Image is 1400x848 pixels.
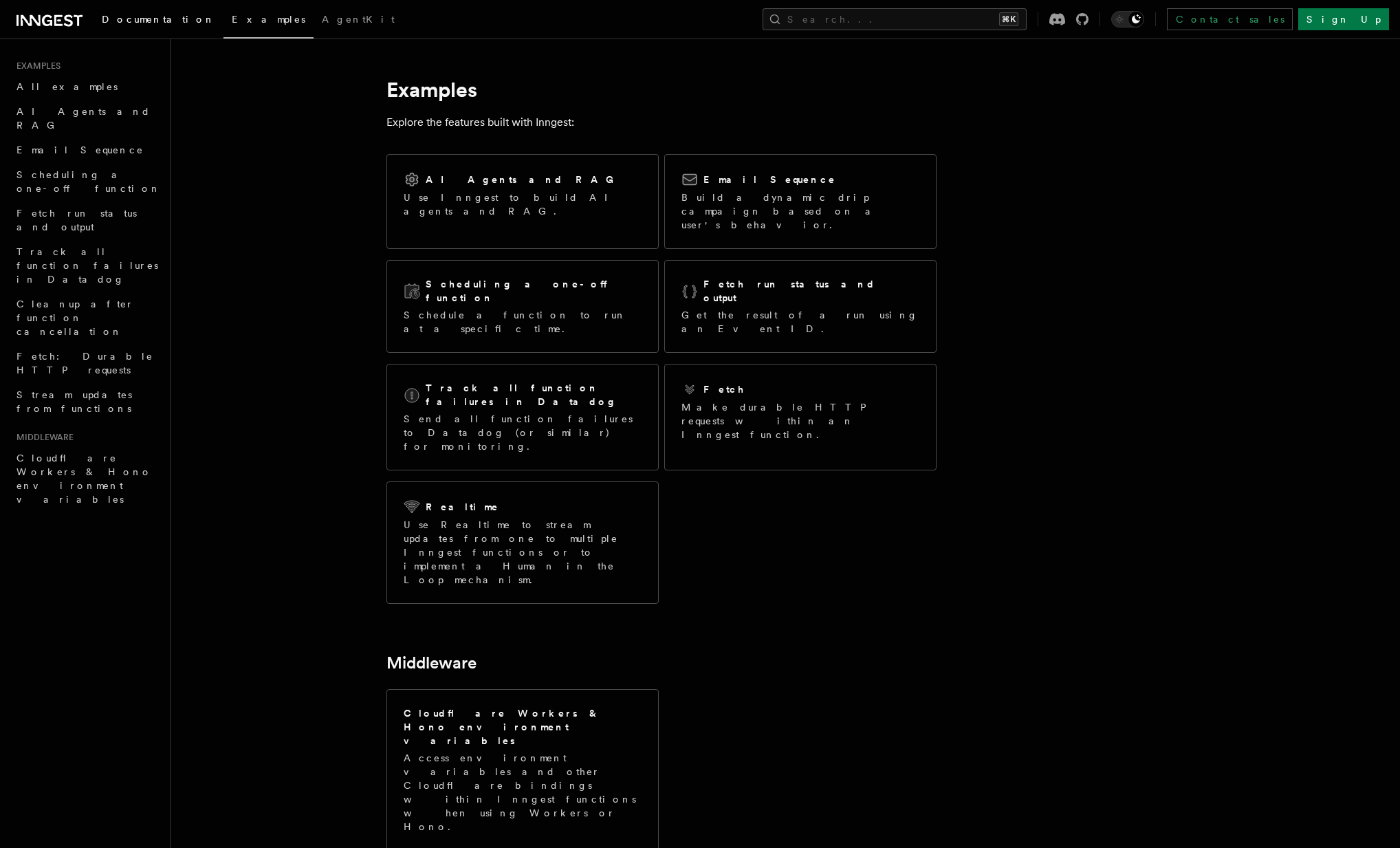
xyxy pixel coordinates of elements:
[404,518,642,587] p: Use Realtime to stream updates from one to multiple Inngest functions or to implement a Human in ...
[703,173,836,186] h2: Email Sequence
[404,191,642,218] p: Use Inngest to build AI agents and RAG.
[223,4,314,39] a: Examples
[94,4,223,37] a: Documentation
[17,351,153,376] span: Fetch: Durable HTTP requests
[17,298,134,337] span: Cleanup after function cancellation
[763,8,1027,30] button: Search...⌘K
[681,400,919,442] p: Make durable HTTP requests within an Inngest function.
[11,432,74,443] span: Middleware
[17,169,161,194] span: Scheduling a one-off function
[404,751,642,834] p: Access environment variables and other Cloudflare bindings within Inngest functions when using Wo...
[1298,8,1389,30] a: Sign Up
[426,500,499,514] h2: Realtime
[11,99,162,138] a: AI Agents and RAG
[426,277,642,305] h2: Scheduling a one-off function
[999,12,1018,26] kbd: ⌘K
[386,260,659,353] a: Scheduling a one-off functionSchedule a function to run at a specific time.
[664,154,937,249] a: Email SequenceBuild a dynamic drip campaign based on a user's behavior.
[681,191,919,232] p: Build a dynamic drip campaign based on a user's behavior.
[11,61,61,72] span: Examples
[17,389,132,414] span: Stream updates from functions
[11,446,162,512] a: Cloudflare Workers & Hono environment variables
[232,14,305,25] span: Examples
[386,481,659,604] a: RealtimeUse Realtime to stream updates from one to multiple Inngest functions or to implement a H...
[1167,8,1293,30] a: Contact sales
[102,14,215,25] span: Documentation
[404,308,642,336] p: Schedule a function to run at a specific time.
[664,260,937,353] a: Fetch run status and outputGet the result of a run using an Event ID.
[386,113,937,132] p: Explore the features built with Inngest:
[386,653,477,673] a: Middleware
[11,239,162,292] a: Track all function failures in Datadog
[703,277,919,305] h2: Fetch run status and output
[11,162,162,201] a: Scheduling a one-off function
[11,292,162,344] a: Cleanup after function cancellation
[681,308,919,336] p: Get the result of a run using an Event ID.
[17,106,151,131] span: AI Agents and RAG
[426,381,642,409] h2: Track all function failures in Datadog
[17,144,144,155] span: Email Sequence
[314,4,403,37] a: AgentKit
[404,706,642,748] h2: Cloudflare Workers & Hono environment variables
[322,14,395,25] span: AgentKit
[17,453,152,505] span: Cloudflare Workers & Hono environment variables
[404,412,642,453] p: Send all function failures to Datadog (or similar) for monitoring.
[386,364,659,470] a: Track all function failures in DatadogSend all function failures to Datadog (or similar) for moni...
[11,138,162,162] a: Email Sequence
[703,382,745,396] h2: Fetch
[17,81,118,92] span: All examples
[1111,11,1144,28] button: Toggle dark mode
[17,246,158,285] span: Track all function failures in Datadog
[11,74,162,99] a: All examples
[386,154,659,249] a: AI Agents and RAGUse Inngest to build AI agents and RAG.
[386,77,937,102] h1: Examples
[664,364,937,470] a: FetchMake durable HTTP requests within an Inngest function.
[11,201,162,239] a: Fetch run status and output
[17,208,137,232] span: Fetch run status and output
[426,173,621,186] h2: AI Agents and RAG
[11,344,162,382] a: Fetch: Durable HTTP requests
[11,382,162,421] a: Stream updates from functions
